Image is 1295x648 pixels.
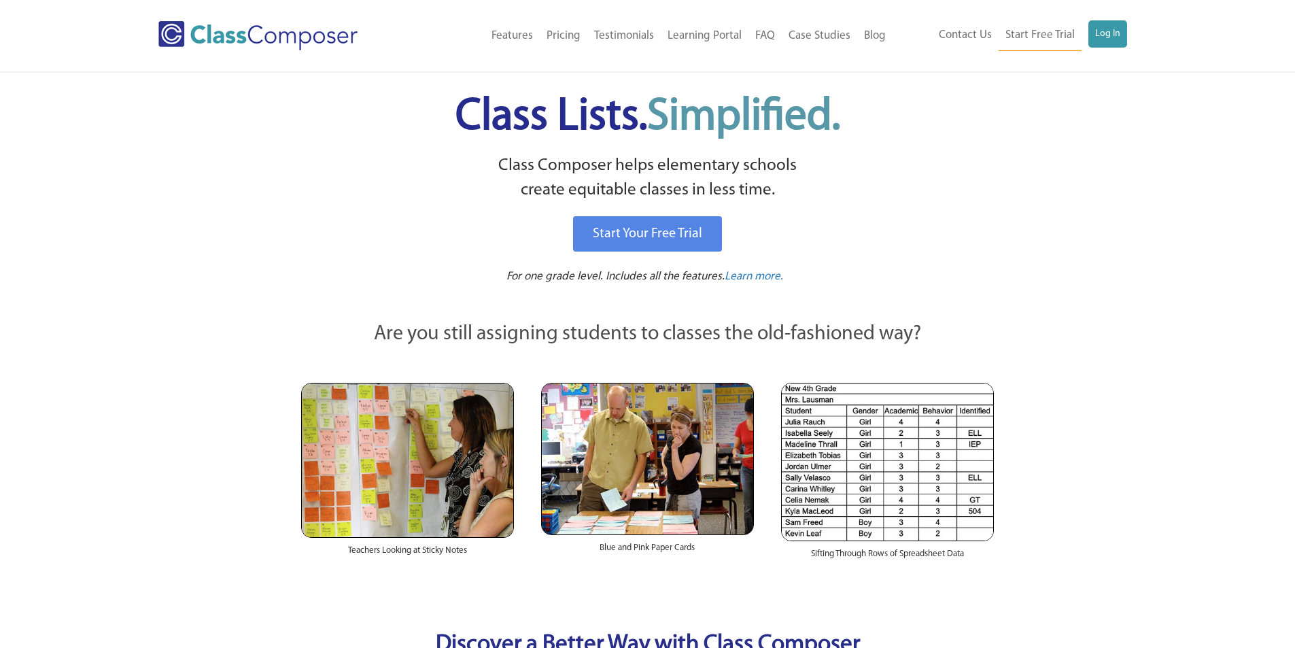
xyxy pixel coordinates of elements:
[661,21,748,51] a: Learning Portal
[541,535,754,568] div: Blue and Pink Paper Cards
[932,20,999,50] a: Contact Us
[893,20,1127,51] nav: Header Menu
[485,21,540,51] a: Features
[301,538,514,570] div: Teachers Looking at Sticky Notes
[748,21,782,51] a: FAQ
[413,21,893,51] nav: Header Menu
[725,269,783,286] a: Learn more.
[301,383,514,538] img: Teachers Looking at Sticky Notes
[725,271,783,282] span: Learn more.
[573,216,722,252] a: Start Your Free Trial
[301,320,995,349] p: Are you still assigning students to classes the old-fashioned way?
[593,227,702,241] span: Start Your Free Trial
[587,21,661,51] a: Testimonials
[455,95,840,139] span: Class Lists.
[506,271,725,282] span: For one grade level. Includes all the features.
[782,21,857,51] a: Case Studies
[647,95,840,139] span: Simplified.
[1088,20,1127,48] a: Log In
[541,383,754,534] img: Blue and Pink Paper Cards
[158,21,358,50] img: Class Composer
[999,20,1082,51] a: Start Free Trial
[299,154,997,203] p: Class Composer helps elementary schools create equitable classes in less time.
[857,21,893,51] a: Blog
[781,541,994,574] div: Sifting Through Rows of Spreadsheet Data
[781,383,994,541] img: Spreadsheets
[540,21,587,51] a: Pricing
